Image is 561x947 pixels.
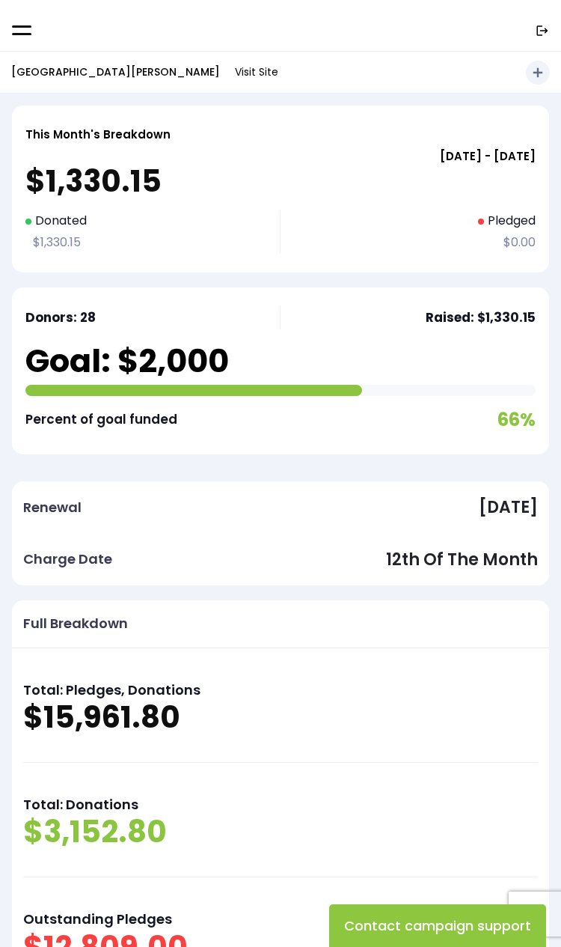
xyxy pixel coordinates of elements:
[23,547,112,571] p: Charge Date
[23,678,538,702] p: Total: Pledges, Donations
[426,306,536,329] p: Raised: $1,330.15
[25,124,171,144] p: This Month's Breakdown
[25,306,257,329] p: Donors: 28
[25,337,229,385] p: Goal: $2,000
[11,63,220,82] p: [GEOGRAPHIC_DATA][PERSON_NAME]
[227,58,286,87] a: Visit Site
[23,612,128,636] p: Full Breakdown
[497,404,536,436] p: 66%
[23,817,538,847] p: $3,152.80
[386,545,538,575] p: 12th of the month
[530,65,545,80] i: add
[479,493,538,523] p: [DATE]
[478,210,536,232] p: Pledged
[496,232,536,254] p: $0.00
[23,907,538,931] p: Outstanding Pledges
[526,61,550,85] button: add
[25,210,257,232] p: Donated
[23,702,538,732] p: $15,961.80
[25,232,257,254] p: $1,330.15
[25,146,536,166] p: [DATE] - [DATE]
[329,904,546,947] button: Contact campaign support
[25,166,536,196] p: $1,330.15
[23,496,82,520] p: Renewal
[23,793,538,817] p: Total: Donations
[25,408,177,431] p: Percent of goal funded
